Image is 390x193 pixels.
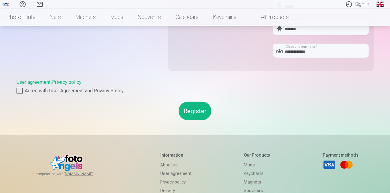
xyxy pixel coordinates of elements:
[160,152,191,158] h5: Information
[244,178,270,186] a: Magnets
[17,87,374,95] label: Agree with User Agreement and Privacy Policy
[160,161,191,169] a: About us
[103,9,131,26] a: Mugs
[323,152,358,158] h5: Payment methods
[244,169,270,178] a: Keychains
[168,9,206,26] a: Calendars
[52,79,82,85] a: Privacy policy
[323,158,336,172] a: Visa
[32,172,108,176] span: In cooperation with
[206,9,244,26] a: Keychains
[17,79,51,85] a: User agreement
[160,178,191,186] a: Privacy policy
[2,2,9,6] img: /fa1
[43,9,68,26] a: Sets
[64,172,108,176] a: [DOMAIN_NAME]
[17,79,374,95] div: ,
[179,102,211,120] button: Register
[160,169,191,178] a: User agreement
[244,161,270,169] a: Mugs
[244,9,296,26] a: All products
[131,9,168,26] a: Souvenirs
[340,158,353,172] a: Mastercard
[68,9,103,26] a: Magnets
[244,152,270,158] h5: Our products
